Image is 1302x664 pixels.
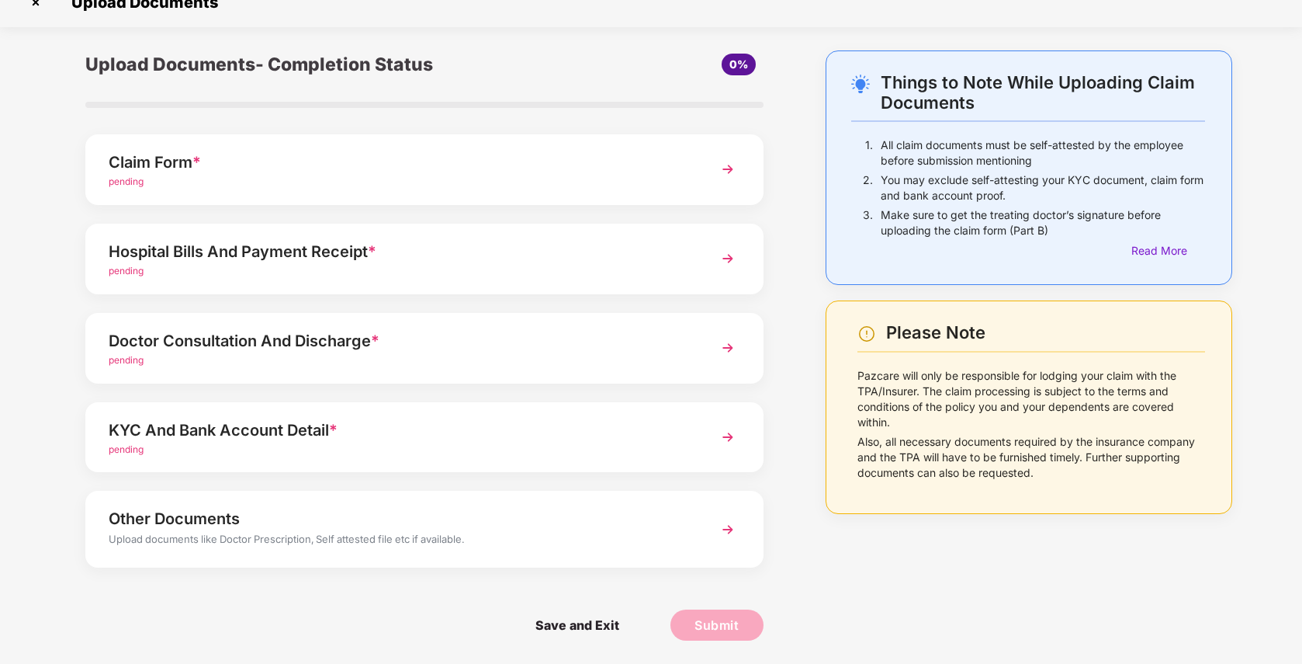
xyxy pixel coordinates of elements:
[85,50,537,78] div: Upload Documents- Completion Status
[881,72,1205,113] div: Things to Note While Uploading Claim Documents
[886,322,1205,343] div: Please Note
[109,176,144,187] span: pending
[109,265,144,276] span: pending
[109,354,144,366] span: pending
[109,329,687,353] div: Doctor Consultation And Discharge
[863,207,873,238] p: 3.
[109,150,687,175] div: Claim Form
[857,368,1205,430] p: Pazcare will only be responsible for lodging your claim with the TPA/Insurer. The claim processin...
[881,172,1205,203] p: You may exclude self-attesting your KYC document, claim form and bank account proof.
[109,418,687,443] div: KYC And Bank Account Detail
[714,245,742,273] img: svg+xml;base64,PHN2ZyBpZD0iTmV4dCIgeG1sbnM9Imh0dHA6Ly93d3cudzMub3JnLzIwMDAvc3ZnIiB3aWR0aD0iMzYiIG...
[851,75,870,93] img: svg+xml;base64,PHN2ZyB4bWxucz0iaHR0cDovL3d3dy53My5vcmcvMjAwMC9zdmciIHdpZHRoPSIyNC4wOTMiIGhlaWdodD...
[714,516,742,544] img: svg+xml;base64,PHN2ZyBpZD0iTmV4dCIgeG1sbnM9Imh0dHA6Ly93d3cudzMub3JnLzIwMDAvc3ZnIiB3aWR0aD0iMzYiIG...
[863,172,873,203] p: 2.
[714,155,742,183] img: svg+xml;base64,PHN2ZyBpZD0iTmV4dCIgeG1sbnM9Imh0dHA6Ly93d3cudzMub3JnLzIwMDAvc3ZnIiB3aWR0aD0iMzYiIG...
[109,443,144,455] span: pending
[520,610,635,641] span: Save and Exit
[881,137,1205,169] p: All claim documents must be self-attested by the employee before submission mentioning
[857,325,876,343] img: svg+xml;base64,PHN2ZyBpZD0iV2FybmluZ18tXzI0eDI0IiBkYXRhLW5hbWU9Ildhcm5pbmcgLSAyNHgyNCIgeG1sbnM9Im...
[865,137,873,169] p: 1.
[670,610,764,641] button: Submit
[881,207,1205,238] p: Make sure to get the treating doctor’s signature before uploading the claim form (Part B)
[857,434,1205,481] p: Also, all necessary documents required by the insurance company and the TPA will have to be furni...
[714,334,742,362] img: svg+xml;base64,PHN2ZyBpZD0iTmV4dCIgeG1sbnM9Imh0dHA6Ly93d3cudzMub3JnLzIwMDAvc3ZnIiB3aWR0aD0iMzYiIG...
[109,531,687,551] div: Upload documents like Doctor Prescription, Self attested file etc if available.
[1131,242,1205,259] div: Read More
[109,506,687,531] div: Other Documents
[109,239,687,264] div: Hospital Bills And Payment Receipt
[729,57,748,71] span: 0%
[714,423,742,451] img: svg+xml;base64,PHN2ZyBpZD0iTmV4dCIgeG1sbnM9Imh0dHA6Ly93d3cudzMub3JnLzIwMDAvc3ZnIiB3aWR0aD0iMzYiIG...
